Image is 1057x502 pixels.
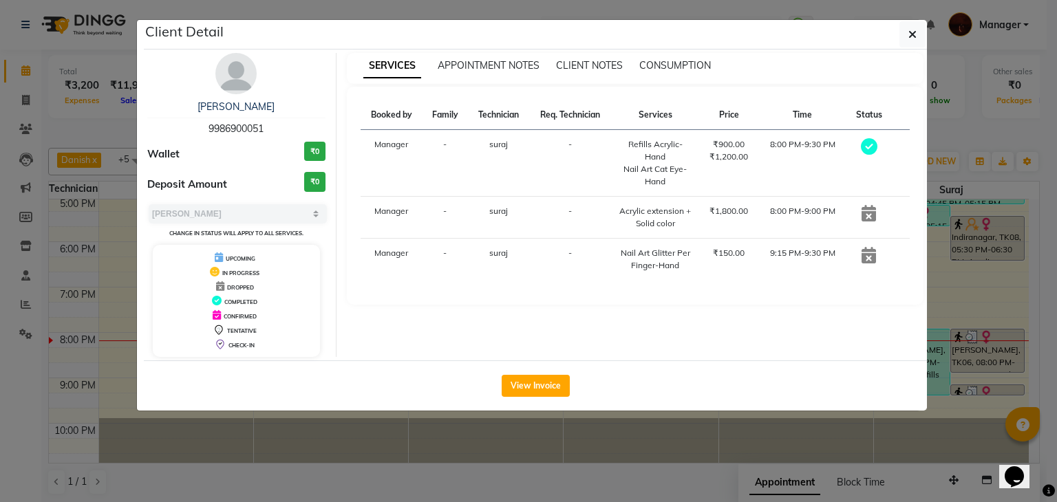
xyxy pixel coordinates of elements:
td: 8:00 PM-9:00 PM [758,197,846,239]
div: ₹1,800.00 [708,205,751,217]
div: Acrylic extension + Solid color [619,205,692,230]
td: Manager [361,130,423,197]
div: ₹900.00 [708,138,751,151]
span: 9986900051 [209,122,264,135]
td: - [423,239,468,281]
span: UPCOMING [226,255,255,262]
small: Change in status will apply to all services. [169,230,303,237]
div: ₹1,200.00 [708,151,751,163]
th: Technician [468,100,529,130]
span: IN PROGRESS [222,270,259,276]
h3: ₹0 [304,172,325,192]
span: Deposit Amount [147,177,227,193]
th: Family [423,100,468,130]
span: CLIENT NOTES [556,59,623,72]
span: CONSUMPTION [639,59,711,72]
th: Services [611,100,700,130]
a: [PERSON_NAME] [197,100,275,113]
div: ₹150.00 [708,247,751,259]
h3: ₹0 [304,142,325,162]
td: Manager [361,239,423,281]
div: Nail Art Cat Eye-Hand [619,163,692,188]
th: Price [700,100,759,130]
span: DROPPED [227,284,254,291]
span: SERVICES [363,54,421,78]
td: Manager [361,197,423,239]
td: - [529,239,611,281]
th: Booked by [361,100,423,130]
td: 9:15 PM-9:30 PM [758,239,846,281]
td: - [423,197,468,239]
span: CHECK-IN [228,342,255,349]
td: - [529,130,611,197]
span: APPOINTMENT NOTES [438,59,540,72]
th: Req. Technician [529,100,611,130]
button: View Invoice [502,375,570,397]
span: suraj [489,248,508,258]
span: COMPLETED [224,298,257,305]
img: avatar [215,53,257,94]
iframe: chat widget [999,447,1043,488]
span: CONFIRMED [224,313,257,320]
span: suraj [489,139,508,149]
td: 8:00 PM-9:30 PM [758,130,846,197]
td: - [423,130,468,197]
th: Status [846,100,892,130]
span: Wallet [147,146,180,162]
h5: Client Detail [145,21,224,42]
div: Refills Acrylic-Hand [619,138,692,163]
th: Time [758,100,846,130]
span: TENTATIVE [227,327,257,334]
div: Nail Art Glitter Per Finger-Hand [619,247,692,272]
td: - [529,197,611,239]
span: suraj [489,206,508,216]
